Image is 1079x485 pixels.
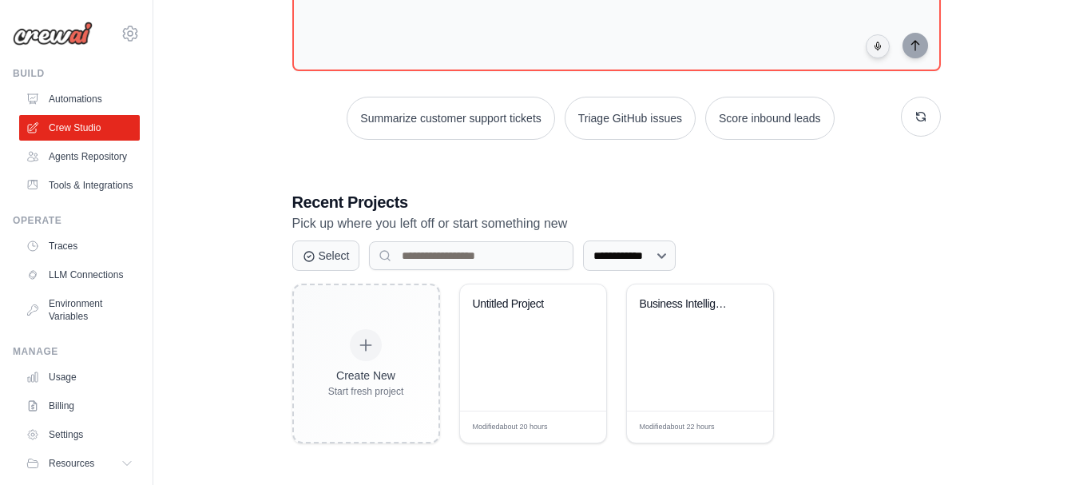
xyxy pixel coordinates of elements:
div: Manage [13,345,140,358]
span: Modified about 22 hours [640,422,715,433]
button: Click to speak your automation idea [866,34,890,58]
a: Settings [19,422,140,447]
div: Build [13,67,140,80]
h3: Recent Projects [292,191,941,213]
span: Resources [49,457,94,470]
div: Business Intelligence & Data Analysis Automation [640,297,736,312]
div: Operate [13,214,140,227]
button: Summarize customer support tickets [347,97,554,140]
a: Traces [19,233,140,259]
a: Tools & Integrations [19,173,140,198]
span: Edit [735,421,748,433]
button: Get new suggestions [901,97,941,137]
a: Automations [19,86,140,112]
a: Environment Variables [19,291,140,329]
div: Start fresh project [328,385,404,398]
button: Score inbound leads [705,97,835,140]
div: Create New [328,368,404,384]
button: Triage GitHub issues [565,97,696,140]
button: Select [292,241,360,271]
a: LLM Connections [19,262,140,288]
a: Crew Studio [19,115,140,141]
img: Logo [13,22,93,46]
span: Modified about 20 hours [473,422,548,433]
a: Billing [19,393,140,419]
a: Usage [19,364,140,390]
a: Agents Repository [19,144,140,169]
span: Edit [568,421,581,433]
p: Pick up where you left off or start something new [292,213,941,234]
button: Resources [19,451,140,476]
div: Untitled Project [473,297,569,312]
